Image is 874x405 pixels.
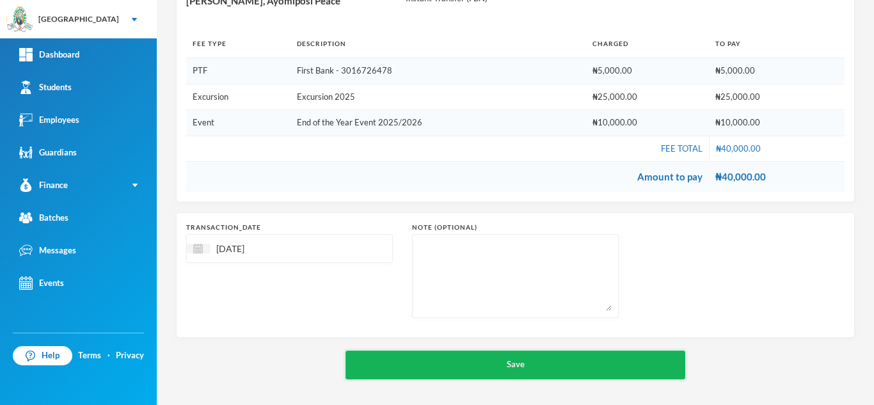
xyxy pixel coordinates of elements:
td: Event [186,110,290,136]
div: Events [19,276,64,290]
input: Select date [210,241,317,256]
td: Fee Total [186,136,709,162]
div: Batches [19,211,68,225]
td: ₦25,000.00 [586,84,710,110]
td: Amount to pay [186,162,709,192]
td: ₦5,000.00 [709,58,845,84]
td: Excursion [186,84,290,110]
td: Excursion 2025 [290,84,586,110]
div: Guardians [19,146,77,159]
div: [GEOGRAPHIC_DATA] [38,13,119,25]
th: Fee Type [186,29,290,58]
div: · [107,349,110,362]
div: Finance [19,179,68,192]
a: Help [13,346,72,365]
div: Messages [19,244,76,257]
th: Charged [586,29,710,58]
td: ₦40,000.00 [709,136,845,162]
img: logo [7,7,33,33]
td: End of the Year Event 2025/2026 [290,110,586,136]
div: Note (optional) [412,223,619,232]
div: Employees [19,113,79,127]
div: Students [19,81,72,94]
th: To Pay [709,29,845,58]
th: Description [290,29,586,58]
a: Privacy [116,349,144,362]
td: ₦5,000.00 [586,58,710,84]
td: First Bank - 3016726478 [290,58,586,84]
td: ₦10,000.00 [709,110,845,136]
div: Dashboard [19,48,79,61]
button: Save [346,351,685,379]
td: ₦25,000.00 [709,84,845,110]
td: PTF [186,58,290,84]
td: ₦40,000.00 [709,162,845,192]
td: ₦10,000.00 [586,110,710,136]
div: transaction_date [186,223,393,232]
a: Terms [78,349,101,362]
